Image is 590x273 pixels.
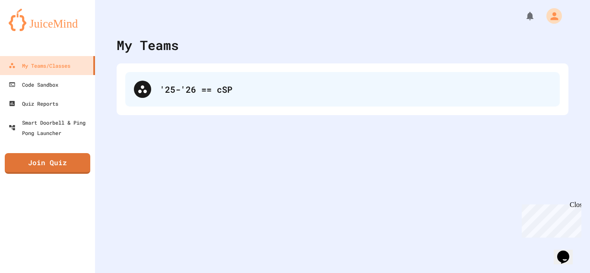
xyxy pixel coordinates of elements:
[9,98,58,109] div: Quiz Reports
[9,60,70,71] div: My Teams/Classes
[509,9,537,23] div: My Notifications
[9,79,58,90] div: Code Sandbox
[518,201,581,238] iframe: chat widget
[5,153,90,174] a: Join Quiz
[537,6,564,26] div: My Account
[554,238,581,264] iframe: chat widget
[9,117,92,138] div: Smart Doorbell & Ping Pong Launcher
[160,83,551,96] div: '25-'26 == cSP
[125,72,560,107] div: '25-'26 == cSP
[3,3,60,55] div: Chat with us now!Close
[117,35,179,55] div: My Teams
[9,9,86,31] img: logo-orange.svg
